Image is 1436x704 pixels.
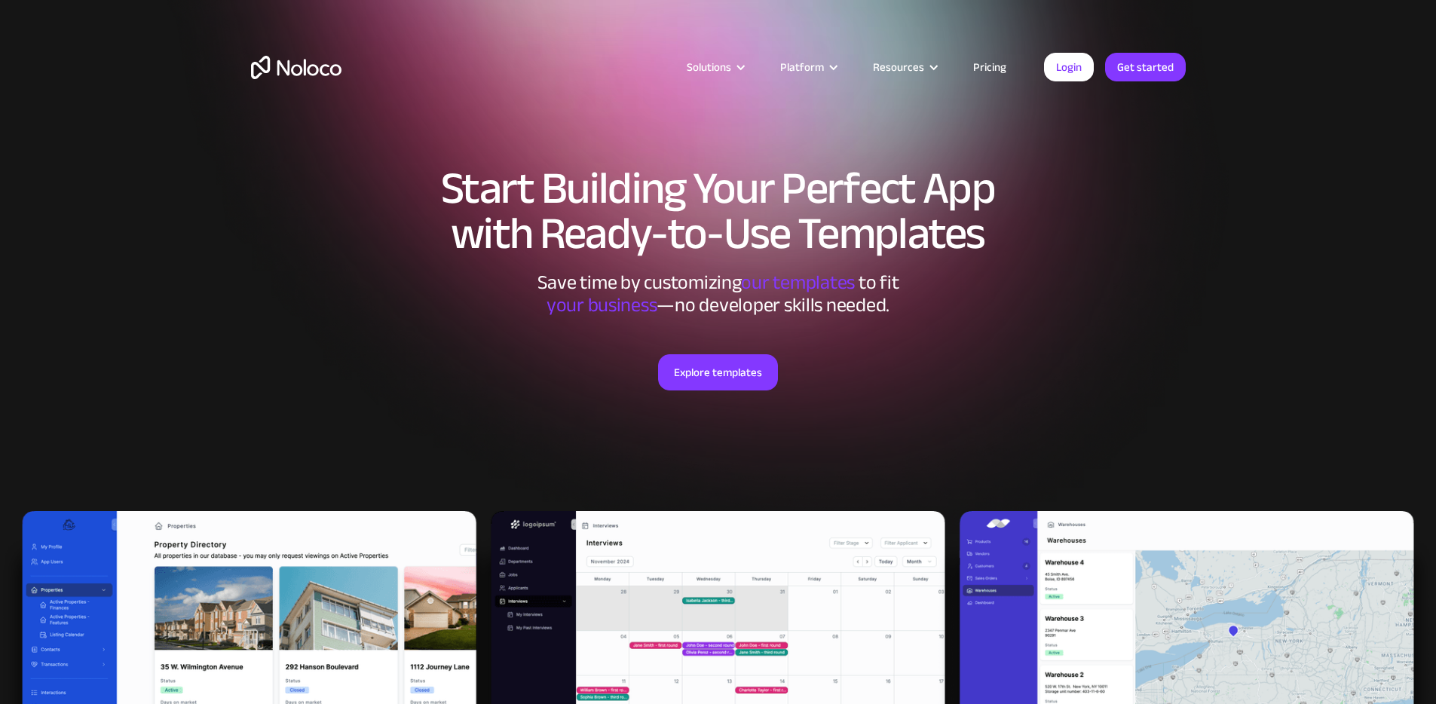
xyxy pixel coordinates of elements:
[687,57,731,77] div: Solutions
[251,56,341,79] a: home
[492,271,945,317] div: Save time by customizing to fit ‍ —no developer skills needed.
[1105,53,1186,81] a: Get started
[668,57,761,77] div: Solutions
[741,264,855,301] span: our templates
[873,57,924,77] div: Resources
[658,354,778,390] a: Explore templates
[854,57,954,77] div: Resources
[1044,53,1094,81] a: Login
[780,57,824,77] div: Platform
[761,57,854,77] div: Platform
[954,57,1025,77] a: Pricing
[547,286,657,323] span: your business
[251,166,1186,256] h1: Start Building Your Perfect App with Ready-to-Use Templates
